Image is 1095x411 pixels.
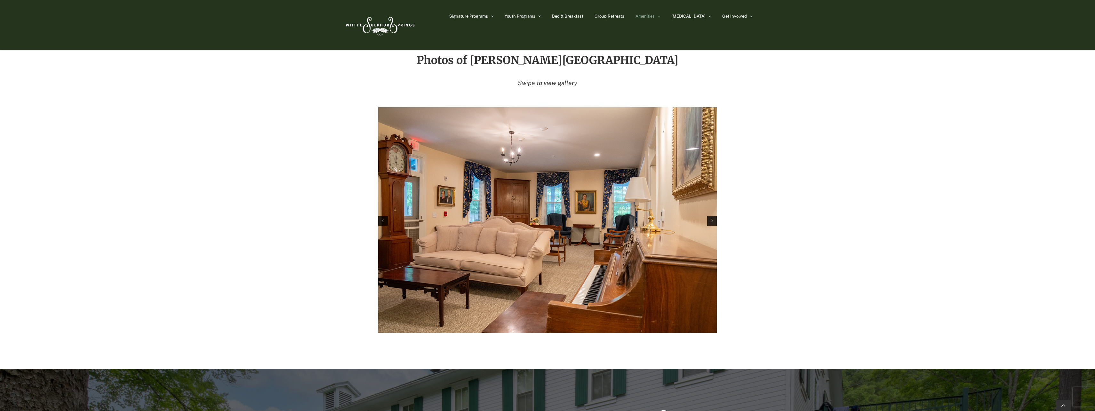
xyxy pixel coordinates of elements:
div: Previous slide [378,216,388,226]
div: Next slide [707,216,717,226]
span: Amenities [635,14,655,18]
h2: Photos of [PERSON_NAME][GEOGRAPHIC_DATA] [378,54,717,66]
img: White Sulphur Springs Logo [343,10,416,40]
span: Signature Programs [449,14,488,18]
span: Bed & Breakfast [552,14,583,18]
em: Swipe to view gallery [518,79,577,86]
span: Get Involved [722,14,747,18]
div: 5 / 11 [378,107,717,334]
span: [MEDICAL_DATA] [671,14,706,18]
span: Group Retreats [595,14,624,18]
span: Youth Programs [505,14,535,18]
